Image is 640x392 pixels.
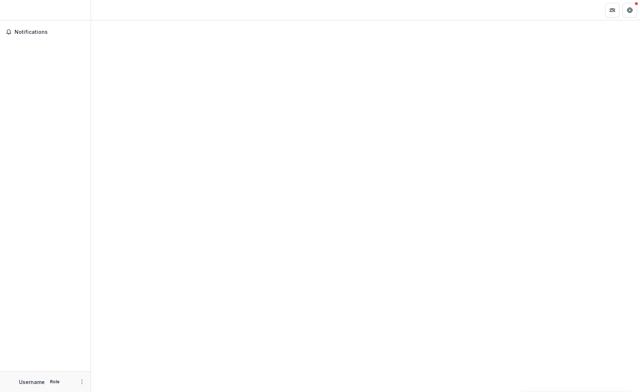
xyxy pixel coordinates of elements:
p: Username [19,378,45,386]
button: Get Help [623,3,637,17]
span: Notifications [15,29,85,35]
button: Notifications [3,26,88,38]
button: More [78,377,86,386]
p: Role [48,379,62,385]
button: Partners [605,3,620,17]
